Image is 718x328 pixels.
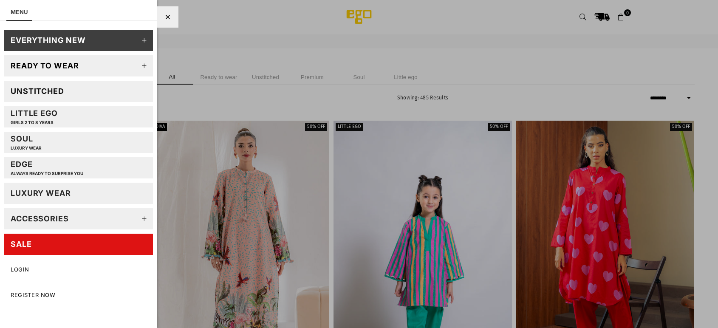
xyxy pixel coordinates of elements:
a: Ready to wear [4,55,153,76]
a: EDGEAlways ready to surprise you [4,157,153,178]
a: EVERYTHING NEW [4,30,153,51]
div: Unstitched [11,86,64,96]
div: Soul [11,134,42,150]
div: Accessories [11,214,69,223]
div: EVERYTHING NEW [11,35,86,45]
div: EDGE [11,159,83,176]
div: Ready to wear [11,61,79,71]
div: LUXURY WEAR [11,188,71,198]
a: SoulLUXURY WEAR [4,132,153,153]
div: Close Menu [157,6,178,28]
a: MENU [11,8,28,15]
a: Accessories [4,208,153,229]
div: Little EGO [11,108,58,125]
p: LUXURY WEAR [11,145,42,151]
a: Register Now [4,285,153,306]
a: LOGIN [4,259,153,280]
p: GIRLS 2 TO 8 YEARS [11,120,58,125]
a: LUXURY WEAR [4,183,153,204]
a: SALE [4,234,153,255]
p: Always ready to surprise you [11,171,83,176]
div: SALE [11,239,32,249]
a: Little EGOGIRLS 2 TO 8 YEARS [4,106,153,127]
a: Unstitched [4,81,153,102]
